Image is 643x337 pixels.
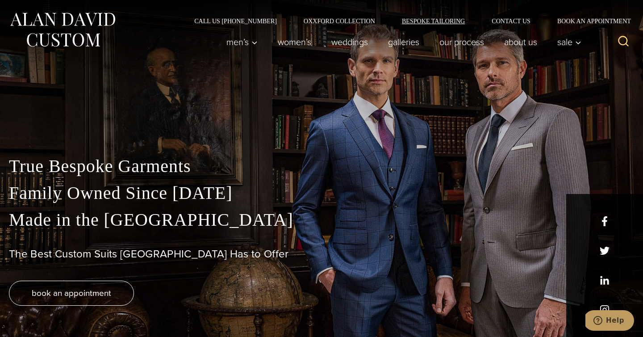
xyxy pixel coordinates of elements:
[613,31,634,53] button: View Search Form
[9,281,134,306] a: book an appointment
[547,33,586,51] button: Sale sub menu toggle
[181,18,634,24] nav: Secondary Navigation
[217,33,268,51] button: Men’s sub menu toggle
[290,18,388,24] a: Oxxford Collection
[181,18,290,24] a: Call Us [PHONE_NUMBER]
[321,33,378,51] a: weddings
[388,18,478,24] a: Bespoke Tailoring
[9,10,116,50] img: Alan David Custom
[430,33,494,51] a: Our Process
[544,18,634,24] a: Book an Appointment
[217,33,586,51] nav: Primary Navigation
[9,153,634,233] p: True Bespoke Garments Family Owned Since [DATE] Made in the [GEOGRAPHIC_DATA]
[585,310,634,333] iframe: Opens a widget where you can chat to one of our agents
[378,33,430,51] a: Galleries
[32,286,111,299] span: book an appointment
[9,248,634,261] h1: The Best Custom Suits [GEOGRAPHIC_DATA] Has to Offer
[478,18,544,24] a: Contact Us
[494,33,547,51] a: About Us
[268,33,321,51] a: Women’s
